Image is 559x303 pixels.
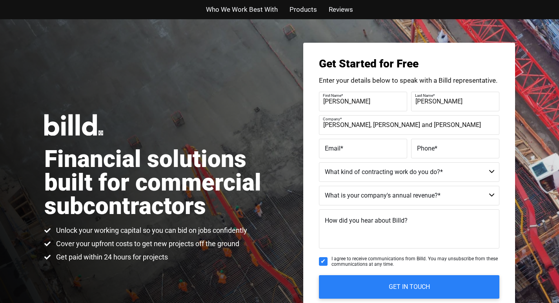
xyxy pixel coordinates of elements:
[329,4,353,15] a: Reviews
[331,256,499,267] span: I agree to receive communications from Billd. You may unsubscribe from these communications at an...
[415,93,433,97] span: Last Name
[54,239,239,249] span: Cover your upfront costs to get new projects off the ground
[319,275,499,299] input: GET IN TOUCH
[44,147,280,218] h1: Financial solutions built for commercial subcontractors
[417,144,435,152] span: Phone
[319,77,499,84] p: Enter your details below to speak with a Billd representative.
[290,4,317,15] a: Products
[319,257,328,266] input: I agree to receive communications from Billd. You may unsubscribe from these communications at an...
[325,217,408,224] span: How did you hear about Billd?
[323,116,340,121] span: Company
[323,93,341,97] span: First Name
[54,226,247,235] span: Unlock your working capital so you can bid on jobs confidently
[54,252,168,262] span: Get paid within 24 hours for projects
[319,58,499,69] h3: Get Started for Free
[206,4,278,15] a: Who We Work Best With
[325,144,340,152] span: Email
